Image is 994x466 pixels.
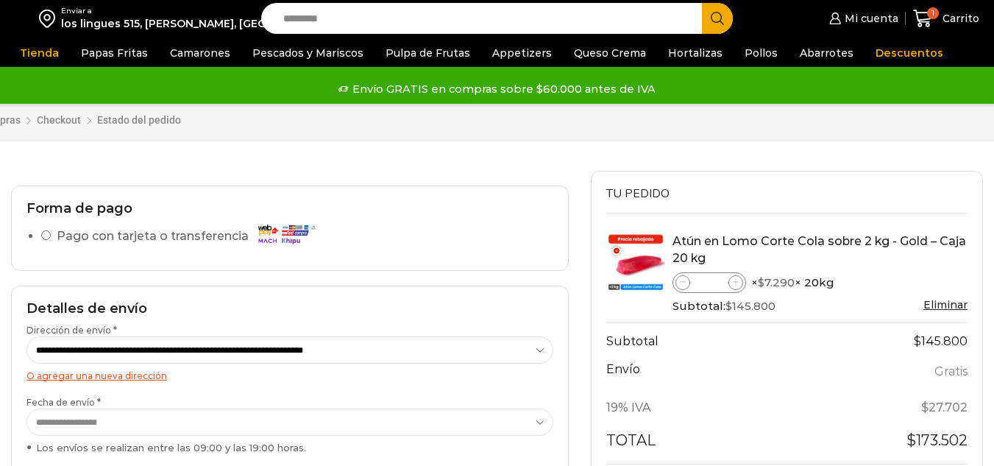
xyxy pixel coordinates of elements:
th: Envío [606,359,784,392]
input: Product quantity [690,274,728,292]
h2: Forma de pago [26,201,553,217]
a: Queso Crema [567,39,653,67]
th: 19% IVA [606,392,784,426]
a: Abarrotes [792,39,861,67]
a: Pescados y Mariscos [245,39,371,67]
span: Mi cuenta [841,11,898,26]
span: $ [914,334,921,348]
div: × × 20kg [672,272,968,293]
span: 1 [927,7,939,19]
bdi: 173.502 [906,431,968,449]
label: Fecha de envío * [26,396,553,455]
a: Eliminar [923,298,968,311]
select: Fecha de envío * Los envíos se realizan entre las 09:00 y las 19:00 horas. [26,409,553,436]
a: 1 Carrito [913,1,979,36]
button: Search button [702,3,733,34]
a: Tienda [13,39,66,67]
img: Pago con tarjeta o transferencia [253,221,319,247]
a: Camarones [163,39,238,67]
a: Atún en Lomo Corte Cola sobre 2 kg - Gold – Caja 20 kg [672,234,966,265]
select: Dirección de envío * [26,336,553,364]
div: Los envíos se realizan entre las 09:00 y las 19:00 horas. [26,441,553,455]
th: Total [606,426,784,464]
bdi: 145.800 [725,299,775,313]
a: Pollos [737,39,785,67]
bdi: 145.800 [914,334,968,348]
a: Descuentos [868,39,951,67]
h2: Detalles de envío [26,301,553,317]
label: Dirección de envío * [26,324,553,364]
div: Subtotal: [672,298,968,314]
div: Enviar a [61,6,354,16]
span: Carrito [939,11,979,26]
span: $ [921,400,929,414]
span: 27.702 [921,400,968,414]
span: Tu pedido [606,186,670,202]
label: Gratis [934,361,968,383]
th: Subtotal [606,322,784,359]
img: address-field-icon.svg [39,6,61,31]
label: Pago con tarjeta o transferencia [57,224,324,250]
a: Papas Fritas [74,39,155,67]
div: los lingues 515, [PERSON_NAME], [GEOGRAPHIC_DATA] [61,16,354,31]
span: $ [758,275,764,289]
span: $ [725,299,732,313]
span: $ [906,431,916,449]
a: Hortalizas [661,39,730,67]
a: O agregar una nueva dirección [26,370,167,381]
a: Mi cuenta [826,4,898,33]
a: Pulpa de Frutas [378,39,478,67]
a: Appetizers [485,39,559,67]
bdi: 7.290 [758,275,795,289]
